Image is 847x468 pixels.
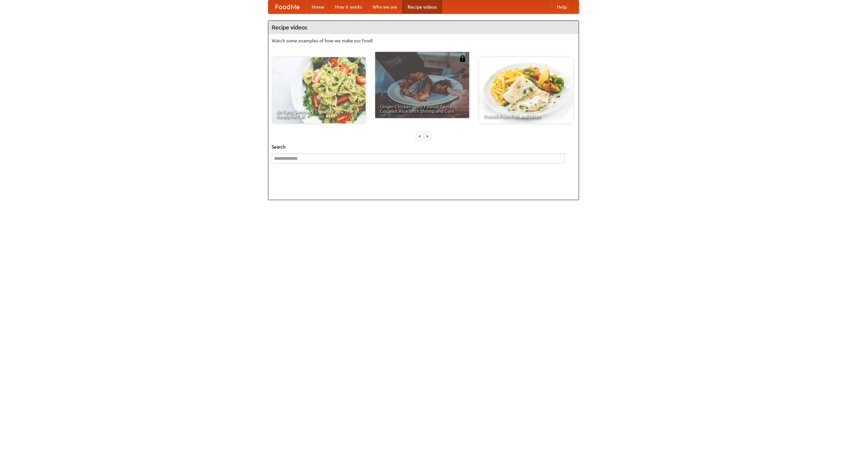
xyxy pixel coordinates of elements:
[367,0,402,14] a: Who we are
[402,0,442,14] a: Recipe videos
[272,57,366,123] a: An Easy, Summery Tomato Pasta That's Ready for Fall
[484,114,568,119] span: French Fries Fish and Chips
[417,132,423,140] div: «
[459,55,466,62] img: 483408.png
[272,37,575,44] p: Watch some examples of how we make our food!
[268,21,579,34] h4: Recipe videos
[479,57,573,123] a: French Fries Fish and Chips
[552,0,572,14] a: Help
[276,109,361,119] span: An Easy, Summery Tomato Pasta That's Ready for Fall
[272,144,575,150] h5: Search
[330,0,367,14] a: How it works
[306,0,330,14] a: Home
[268,0,306,14] a: FoodMe
[424,132,430,140] div: »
